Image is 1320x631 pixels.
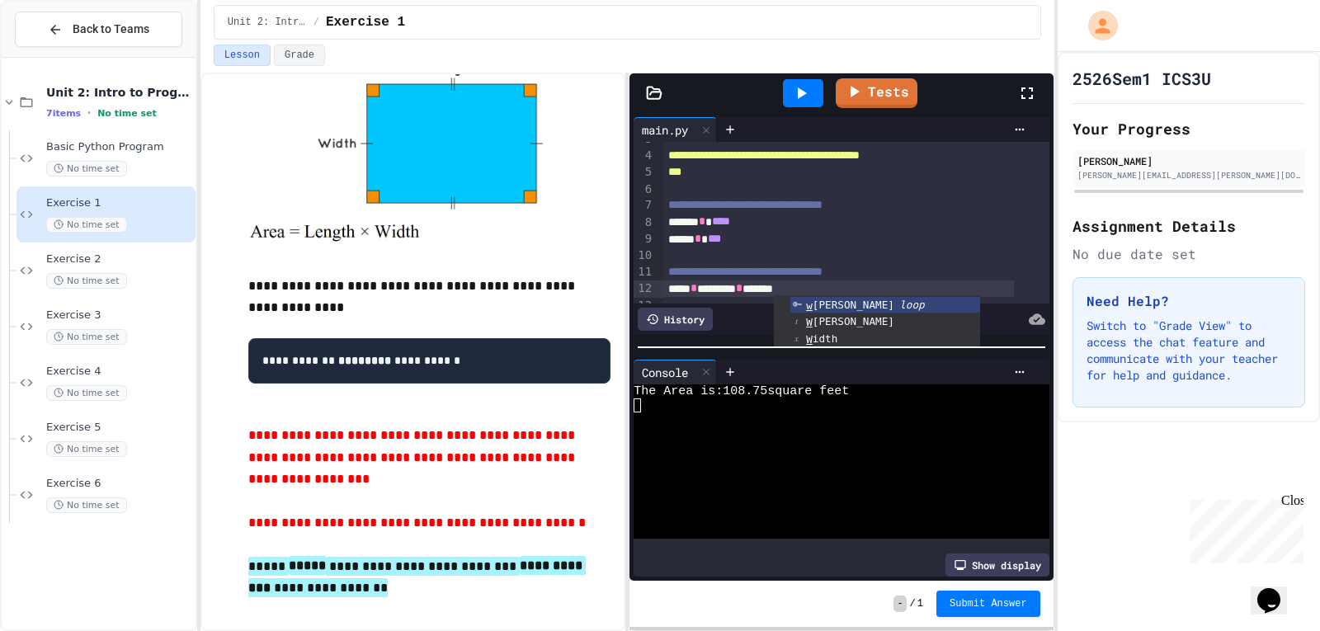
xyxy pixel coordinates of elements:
div: 8 [634,214,654,231]
span: No time set [97,108,157,119]
ul: Completions [774,295,980,346]
div: [PERSON_NAME] [1077,153,1300,168]
div: 7 [634,197,654,214]
span: Basic Python Program [46,140,192,154]
div: My Account [1071,7,1122,45]
span: Submit Answer [950,597,1027,610]
h1: 2526Sem1 ICS3U [1072,67,1211,90]
div: Show display [945,553,1049,577]
div: main.py [634,117,717,142]
span: Exercise 1 [46,196,192,210]
span: - [893,596,906,612]
span: Exercise 4 [46,365,192,379]
span: Exercise 2 [46,252,192,266]
a: Tests [836,78,917,108]
div: 9 [634,231,654,247]
span: w [806,299,813,312]
iframe: chat widget [1251,565,1303,615]
div: [PERSON_NAME][EMAIL_ADDRESS][PERSON_NAME][DOMAIN_NAME] [1077,169,1300,181]
div: 5 [634,164,654,181]
div: 11 [634,264,654,280]
span: No time set [46,273,127,289]
span: Exercise 6 [46,477,192,491]
button: Grade [274,45,325,66]
span: Exercise 1 [326,12,405,32]
span: Exercise 3 [46,308,192,323]
span: No time set [46,161,127,177]
span: Back to Teams [73,21,149,38]
span: No time set [46,329,127,345]
iframe: chat widget [1183,493,1303,563]
p: Switch to "Grade View" to access the chat feature and communicate with your teacher for help and ... [1087,318,1291,384]
span: The Area is:108.75square feet [634,384,849,398]
h2: Your Progress [1072,117,1305,140]
span: 1 [917,597,923,610]
div: No due date set [1072,244,1305,264]
span: loop [899,299,924,311]
div: Console [634,364,696,381]
span: No time set [46,385,127,401]
span: No time set [46,497,127,513]
div: main.py [634,121,696,139]
div: History [638,308,713,331]
div: 13 [634,298,654,314]
h3: Need Help? [1087,291,1291,311]
span: Exercise 5 [46,421,192,435]
div: Chat with us now!Close [7,7,114,105]
div: 10 [634,247,654,264]
span: / [910,597,916,610]
span: No time set [46,441,127,457]
span: • [87,106,91,120]
button: Lesson [214,45,271,66]
h2: Assignment Details [1072,214,1305,238]
span: 7 items [46,108,81,119]
span: Unit 2: Intro to Programming [46,85,192,100]
div: 6 [634,181,654,198]
span: No time set [46,217,127,233]
span: [PERSON_NAME] [806,299,894,311]
div: 12 [634,280,654,297]
button: Back to Teams [15,12,182,47]
div: Console [634,360,717,384]
button: Submit Answer [936,591,1040,617]
span: Unit 2: Intro to Programming [228,16,307,29]
span: / [313,16,319,29]
div: 4 [634,148,654,164]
